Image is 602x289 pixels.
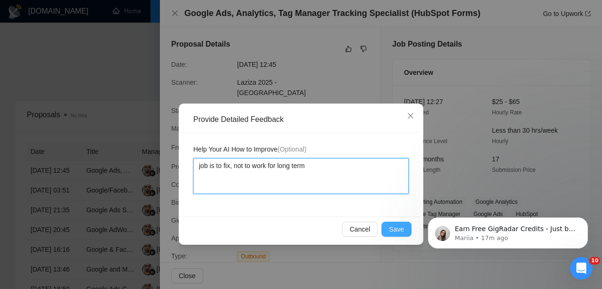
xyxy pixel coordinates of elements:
button: Save [381,222,412,237]
span: Help Your AI How to Improve [193,144,306,154]
textarea: job is to fix, not to work for long term [193,158,409,194]
span: 10 [589,257,600,265]
button: Close [398,104,423,129]
iframe: Intercom notifications message [414,198,602,264]
span: close [407,112,414,120]
span: Save [389,224,404,234]
span: (Optional) [277,145,306,153]
div: Provide Detailed Feedback [193,114,415,125]
button: Cancel [342,222,378,237]
iframe: Intercom live chat [570,257,593,280]
span: Cancel [349,224,370,234]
